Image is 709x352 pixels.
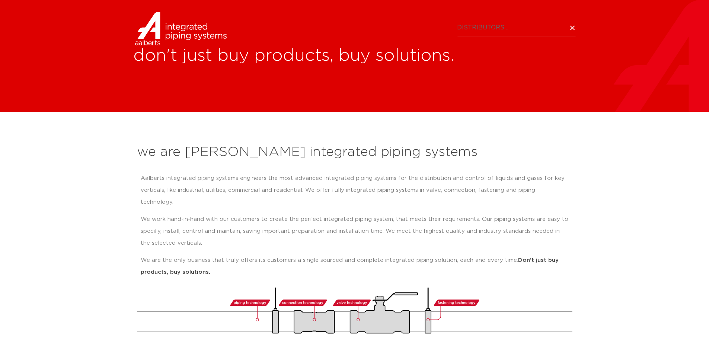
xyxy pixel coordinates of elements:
[137,143,572,161] h2: we are [PERSON_NAME] integrated piping systems
[141,172,569,208] p: Aalberts integrated piping systems engineers the most advanced integrated piping systems for the ...
[457,19,576,37] input: search...
[141,213,569,249] p: We work hand-in-hand with our customers to create the perfect integrated piping system, that meet...
[141,254,569,278] p: We are the only business that truly offers its customers a single sourced and complete integrated...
